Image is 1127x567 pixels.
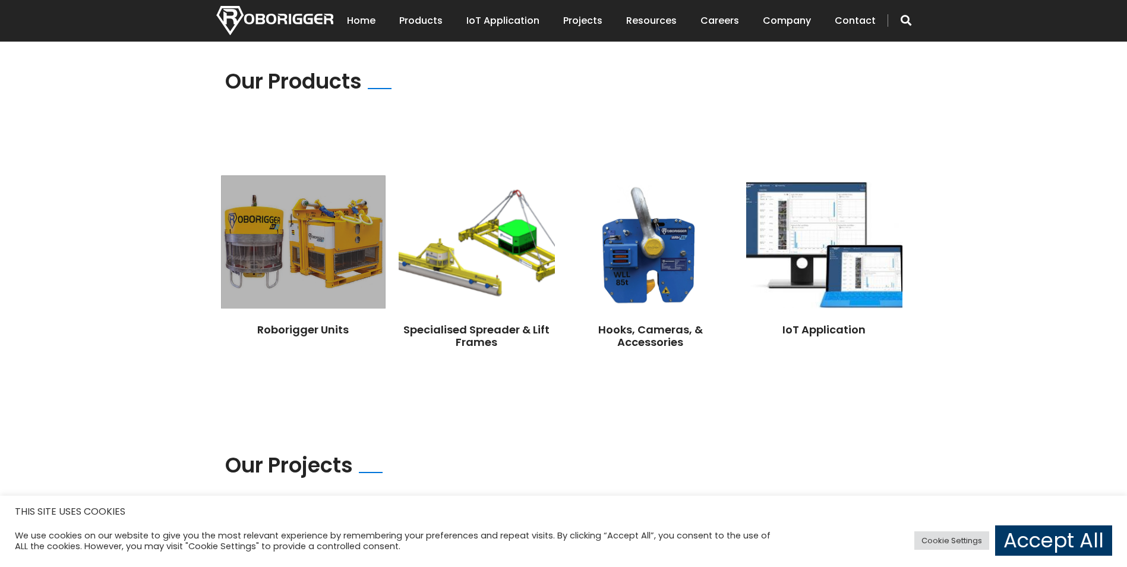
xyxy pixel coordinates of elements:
a: Specialised Spreader & Lift Frames [403,322,550,350]
a: IoT Application [466,2,539,39]
a: Careers [700,2,739,39]
a: IoT Application [782,322,866,337]
a: Company [763,2,811,39]
h2: Our Products [225,69,362,94]
a: Home [347,2,375,39]
h5: THIS SITE USES COOKIES [15,504,1112,519]
a: Hooks, Cameras, & Accessories [598,322,703,350]
a: Projects [563,2,602,39]
a: Resources [626,2,677,39]
img: Nortech [216,6,333,35]
a: Accept All [995,525,1112,556]
div: We use cookies on our website to give you the most relevant experience by remembering your prefer... [15,530,783,552]
a: Roborigger Units [257,322,349,337]
a: Contact [835,2,876,39]
a: Products [399,2,443,39]
a: Cookie Settings [914,531,989,550]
